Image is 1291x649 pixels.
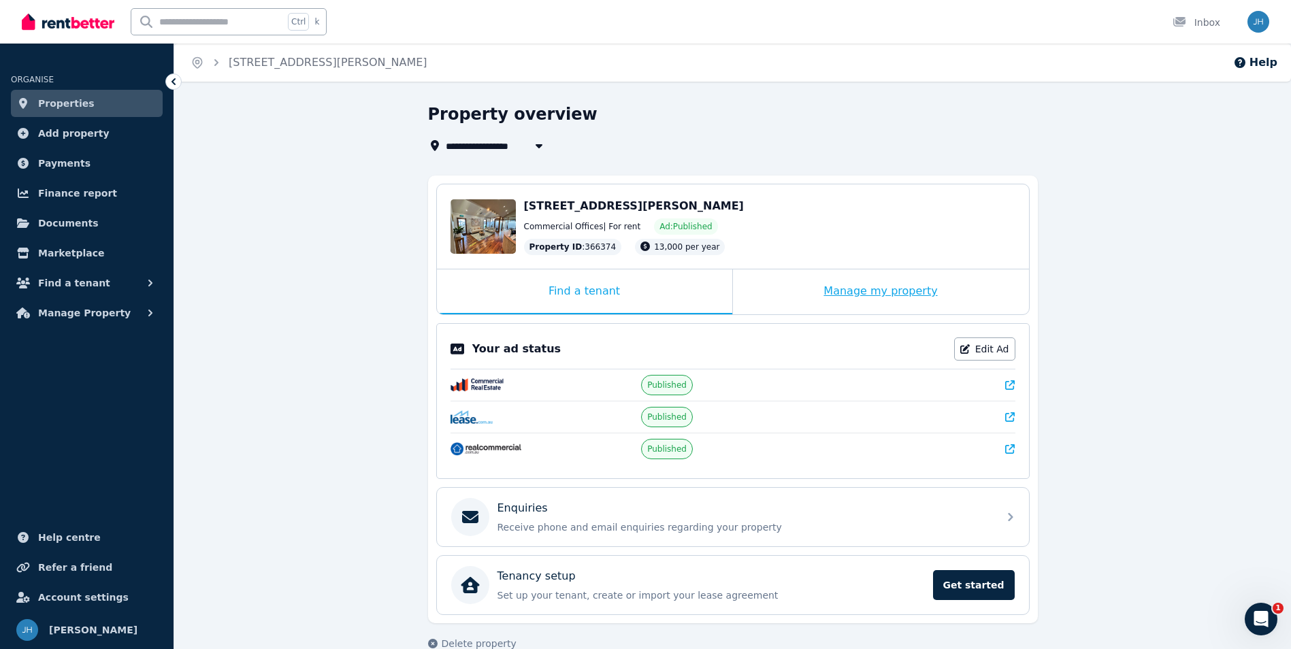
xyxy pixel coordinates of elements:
[38,125,110,142] span: Add property
[11,120,163,147] a: Add property
[229,56,427,69] a: [STREET_ADDRESS][PERSON_NAME]
[954,337,1015,361] a: Edit Ad
[38,155,91,171] span: Payments
[38,245,104,261] span: Marketplace
[38,95,95,112] span: Properties
[11,269,163,297] button: Find a tenant
[11,239,163,267] a: Marketplace
[428,103,598,125] h1: Property overview
[38,305,131,321] span: Manage Property
[1245,603,1277,635] iframe: Intercom live chat
[1273,603,1284,614] span: 1
[11,150,163,177] a: Payments
[288,13,309,31] span: Ctrl
[1173,16,1220,29] div: Inbox
[11,524,163,551] a: Help centre
[11,90,163,117] a: Properties
[1233,54,1277,71] button: Help
[654,242,719,252] span: 13,000 per year
[11,554,163,581] a: Refer a friend
[451,410,493,424] img: Lease.com.au
[11,210,163,237] a: Documents
[38,589,129,605] span: Account settings
[472,341,561,357] p: Your ad status
[733,269,1029,314] div: Manage my property
[437,269,732,314] div: Find a tenant
[524,221,641,232] span: Commercial Offices | For rent
[174,44,444,82] nav: Breadcrumb
[38,185,117,201] span: Finance report
[524,239,622,255] div: : 366374
[38,529,101,546] span: Help centre
[22,12,114,32] img: RentBetter
[497,520,990,534] p: Receive phone and email enquiries regarding your property
[497,500,548,516] p: Enquiries
[451,378,504,392] img: CommercialRealEstate.com.au
[11,180,163,207] a: Finance report
[38,275,110,291] span: Find a tenant
[49,622,137,638] span: [PERSON_NAME]
[437,556,1029,614] a: Tenancy setupSet up your tenant, create or import your lease agreementGet started
[524,199,744,212] span: [STREET_ADDRESS][PERSON_NAME]
[647,380,687,390] span: Published
[497,568,576,584] p: Tenancy setup
[11,299,163,327] button: Manage Property
[647,412,687,422] span: Published
[38,215,99,231] span: Documents
[11,584,163,611] a: Account settings
[529,242,583,252] span: Property ID
[38,559,112,576] span: Refer a friend
[1247,11,1269,33] img: Jana Haida
[451,442,521,456] img: RealCommercial.com.au
[314,16,319,27] span: k
[647,444,687,454] span: Published
[497,588,925,602] p: Set up your tenant, create or import your lease agreement
[16,619,38,641] img: Jana Haida
[11,75,54,84] span: ORGANISE
[437,488,1029,546] a: EnquiriesReceive phone and email enquiries regarding your property
[659,221,712,232] span: Ad: Published
[933,570,1015,600] span: Get started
